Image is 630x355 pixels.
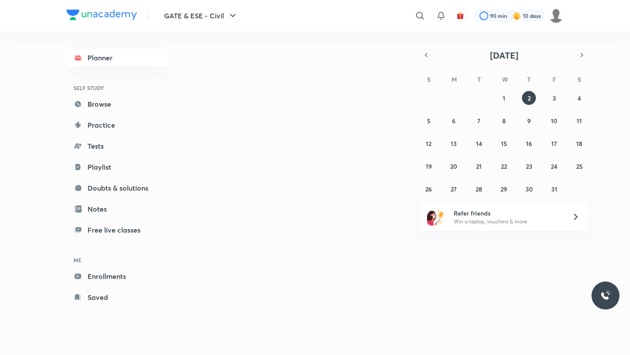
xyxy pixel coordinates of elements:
[576,162,583,171] abbr: October 25, 2025
[422,182,436,196] button: October 26, 2025
[551,162,557,171] abbr: October 24, 2025
[451,185,457,193] abbr: October 27, 2025
[452,117,455,125] abbr: October 6, 2025
[447,114,461,128] button: October 6, 2025
[497,182,511,196] button: October 29, 2025
[427,117,430,125] abbr: October 5, 2025
[577,75,581,84] abbr: Saturday
[497,136,511,150] button: October 15, 2025
[66,289,168,306] a: Saved
[66,95,168,113] a: Browse
[66,80,168,95] h6: SELF STUDY
[66,268,168,285] a: Enrollments
[66,10,137,22] a: Company Logo
[526,162,532,171] abbr: October 23, 2025
[525,185,533,193] abbr: October 30, 2025
[427,208,444,226] img: referral
[427,75,430,84] abbr: Sunday
[547,159,561,173] button: October 24, 2025
[472,159,486,173] button: October 21, 2025
[497,114,511,128] button: October 8, 2025
[472,182,486,196] button: October 28, 2025
[551,185,557,193] abbr: October 31, 2025
[66,116,168,134] a: Practice
[547,91,561,105] button: October 3, 2025
[576,139,582,148] abbr: October 18, 2025
[66,49,168,66] a: Planner
[553,75,556,84] abbr: Friday
[527,75,531,84] abbr: Thursday
[512,11,521,20] img: streak
[453,9,467,23] button: avatar
[422,136,436,150] button: October 12, 2025
[500,185,507,193] abbr: October 29, 2025
[450,162,457,171] abbr: October 20, 2025
[426,162,432,171] abbr: October 19, 2025
[527,117,531,125] abbr: October 9, 2025
[572,136,586,150] button: October 18, 2025
[547,114,561,128] button: October 10, 2025
[547,182,561,196] button: October 31, 2025
[66,253,168,268] h6: ME
[456,12,464,20] img: avatar
[447,136,461,150] button: October 13, 2025
[577,94,581,102] abbr: October 4, 2025
[501,139,507,148] abbr: October 15, 2025
[572,114,586,128] button: October 11, 2025
[432,49,576,61] button: [DATE]
[497,91,511,105] button: October 1, 2025
[502,75,508,84] abbr: Wednesday
[572,159,586,173] button: October 25, 2025
[476,162,482,171] abbr: October 21, 2025
[454,218,561,226] p: Win a laptop, vouchers & more
[501,162,507,171] abbr: October 22, 2025
[422,159,436,173] button: October 19, 2025
[477,117,480,125] abbr: October 7, 2025
[472,136,486,150] button: October 14, 2025
[547,136,561,150] button: October 17, 2025
[572,91,586,105] button: October 4, 2025
[522,159,536,173] button: October 23, 2025
[422,114,436,128] button: October 5, 2025
[472,114,486,128] button: October 7, 2025
[66,200,168,218] a: Notes
[476,139,482,148] abbr: October 14, 2025
[447,159,461,173] button: October 20, 2025
[551,117,557,125] abbr: October 10, 2025
[502,117,506,125] abbr: October 8, 2025
[454,209,561,218] h6: Refer friends
[490,49,518,61] span: [DATE]
[522,114,536,128] button: October 9, 2025
[66,221,168,239] a: Free live classes
[577,117,582,125] abbr: October 11, 2025
[497,159,511,173] button: October 22, 2025
[66,137,168,155] a: Tests
[522,136,536,150] button: October 16, 2025
[66,179,168,197] a: Doubts & solutions
[503,94,505,102] abbr: October 1, 2025
[600,290,611,301] img: ttu
[522,182,536,196] button: October 30, 2025
[451,75,457,84] abbr: Monday
[528,94,531,102] abbr: October 2, 2025
[549,8,563,23] img: Rahul KD
[526,139,532,148] abbr: October 16, 2025
[477,75,481,84] abbr: Tuesday
[66,158,168,176] a: Playlist
[451,139,457,148] abbr: October 13, 2025
[522,91,536,105] button: October 2, 2025
[66,10,137,20] img: Company Logo
[447,182,461,196] button: October 27, 2025
[476,185,482,193] abbr: October 28, 2025
[426,139,431,148] abbr: October 12, 2025
[553,94,556,102] abbr: October 3, 2025
[425,185,432,193] abbr: October 26, 2025
[551,139,557,148] abbr: October 17, 2025
[159,7,243,24] button: GATE & ESE - Civil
